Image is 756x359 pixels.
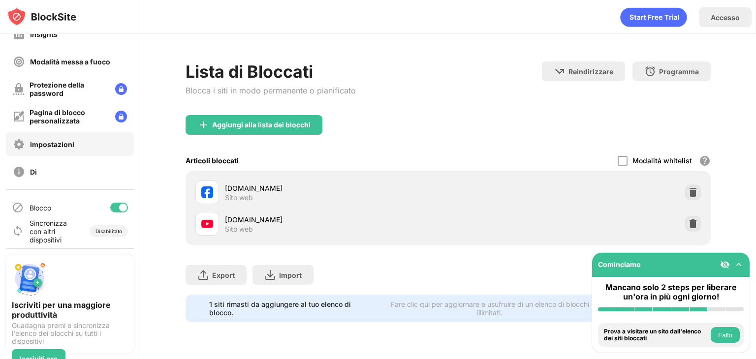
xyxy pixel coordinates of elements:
img: insights-off.svg [13,28,25,40]
img: favicons [201,186,213,198]
img: sync-icon.svg [12,225,24,237]
div: Articoli bloccati [186,156,239,165]
img: push-signup.svg [12,261,47,296]
div: Protezione della password [30,81,107,97]
div: Modalità whitelist [632,156,692,165]
div: Sito web [225,193,253,202]
img: password-protection-off.svg [13,83,25,95]
button: Fallo [711,327,740,343]
div: Disabilitato [95,228,122,234]
div: Programma [659,67,699,76]
img: logo-blocksite.svg [7,7,76,27]
img: customize-block-page-off.svg [13,111,25,122]
div: Prova a visitare un sito dall'elenco dei siti bloccati [604,328,708,342]
div: Reindirizzare [568,67,613,76]
img: eye-not-visible.svg [720,260,730,269]
img: focus-off.svg [13,56,25,68]
div: Aggiungi alla lista dei blocchi [212,121,311,129]
div: Import [279,271,302,279]
div: Mancano solo 2 steps per liberare un'ora in più ogni giorno! [598,283,744,301]
div: 1 siti rimasti da aggiungere al tuo elenco di blocco. [209,300,374,317]
div: [DOMAIN_NAME] [225,183,448,193]
div: Export [212,271,235,279]
div: Fare clic qui per aggiornare e usufruire di un elenco di blocchi illimitati. [379,300,600,317]
div: Pagina di blocco personalizzata [30,108,107,125]
div: Blocca i siti in modo permanente o pianificato [186,86,356,95]
div: Iscriviti per una maggiore produttività [12,300,128,320]
div: Lista di Bloccati [186,61,356,82]
img: blocking-icon.svg [12,202,24,213]
div: Blocco [30,204,51,212]
img: lock-menu.svg [115,83,127,95]
div: [DOMAIN_NAME] [225,214,448,225]
div: Guadagna premi e sincronizza l'elenco dei blocchi su tutti i dispositivi [12,322,128,345]
div: Sito web [225,225,253,234]
img: settings-off.svg [13,138,25,150]
img: lock-menu.svg [115,111,127,122]
div: Di [30,168,37,176]
div: Modalità messa a fuoco [30,58,110,66]
img: about-off.svg [13,166,25,178]
div: impostazioni [30,140,74,149]
div: Insights [30,30,58,38]
div: Sincronizza con altri dispositivi [30,219,80,244]
div: Cominciamo [598,260,641,269]
div: animation [620,7,687,27]
div: Accesso [711,13,740,22]
img: favicons [201,218,213,230]
img: omni-setup-toggle.svg [734,260,744,269]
